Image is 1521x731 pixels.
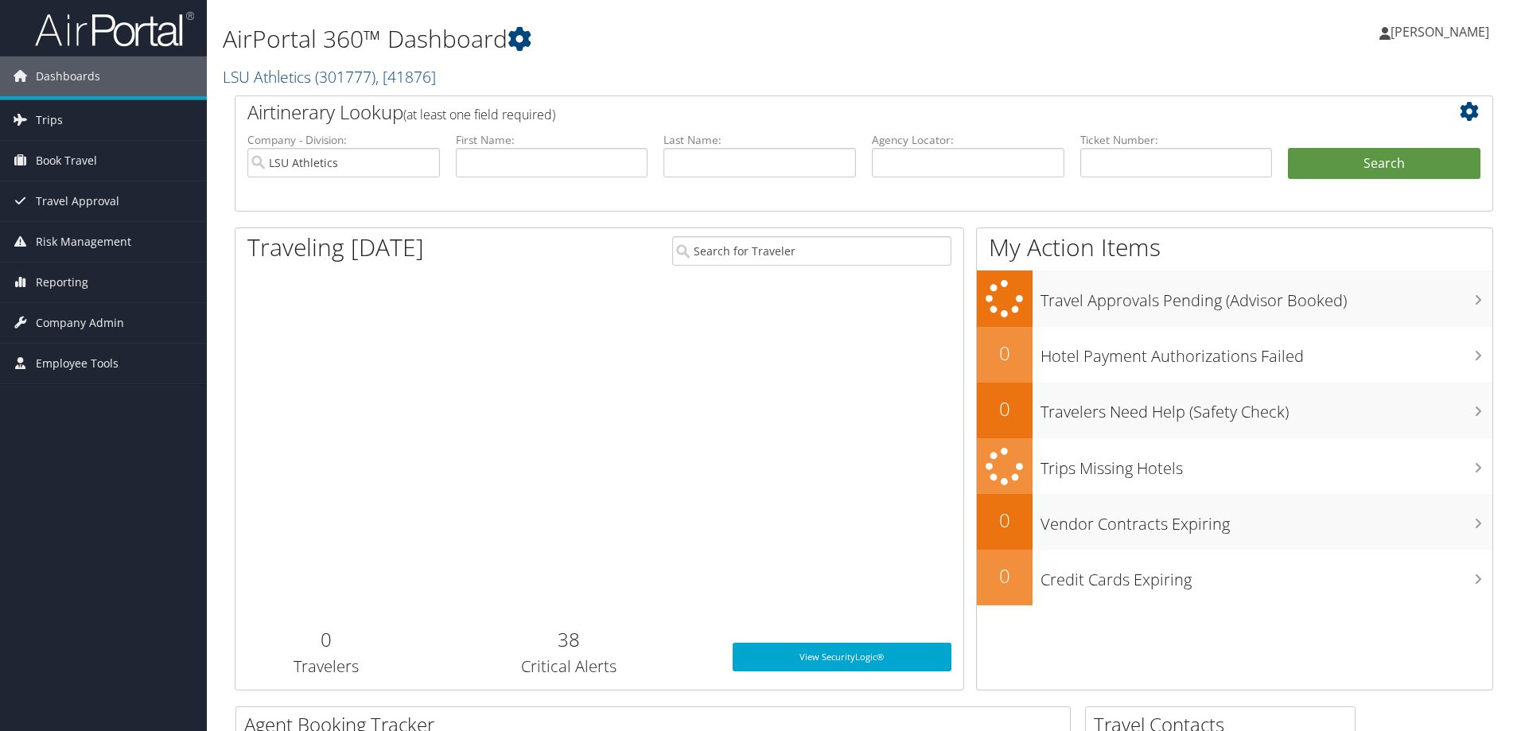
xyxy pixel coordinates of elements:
[247,626,406,653] h2: 0
[247,655,406,678] h3: Travelers
[247,231,424,264] h1: Traveling [DATE]
[733,643,951,671] a: View SecurityLogic®
[36,262,88,302] span: Reporting
[977,494,1492,550] a: 0Vendor Contracts Expiring
[977,340,1033,367] h2: 0
[36,303,124,343] span: Company Admin
[1041,337,1492,367] h3: Hotel Payment Authorizations Failed
[430,626,709,653] h2: 38
[1041,561,1492,591] h3: Credit Cards Expiring
[663,132,856,148] label: Last Name:
[977,395,1033,422] h2: 0
[1379,8,1505,56] a: [PERSON_NAME]
[977,507,1033,534] h2: 0
[1041,505,1492,535] h3: Vendor Contracts Expiring
[977,562,1033,589] h2: 0
[403,106,555,123] span: (at least one field required)
[672,236,951,266] input: Search for Traveler
[36,344,119,383] span: Employee Tools
[977,438,1492,495] a: Trips Missing Hotels
[977,327,1492,383] a: 0Hotel Payment Authorizations Failed
[36,100,63,140] span: Trips
[977,383,1492,438] a: 0Travelers Need Help (Safety Check)
[247,132,440,148] label: Company - Division:
[36,56,100,96] span: Dashboards
[977,550,1492,605] a: 0Credit Cards Expiring
[1288,148,1480,180] button: Search
[456,132,648,148] label: First Name:
[36,181,119,221] span: Travel Approval
[223,22,1078,56] h1: AirPortal 360™ Dashboard
[1391,23,1489,41] span: [PERSON_NAME]
[247,99,1375,126] h2: Airtinerary Lookup
[223,66,436,87] a: LSU Athletics
[35,10,194,48] img: airportal-logo.png
[977,231,1492,264] h1: My Action Items
[1041,282,1492,312] h3: Travel Approvals Pending (Advisor Booked)
[375,66,436,87] span: , [ 41876 ]
[315,66,375,87] span: ( 301777 )
[977,270,1492,327] a: Travel Approvals Pending (Advisor Booked)
[36,141,97,181] span: Book Travel
[1041,393,1492,423] h3: Travelers Need Help (Safety Check)
[872,132,1064,148] label: Agency Locator:
[1080,132,1273,148] label: Ticket Number:
[1041,449,1492,480] h3: Trips Missing Hotels
[430,655,709,678] h3: Critical Alerts
[36,222,131,262] span: Risk Management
